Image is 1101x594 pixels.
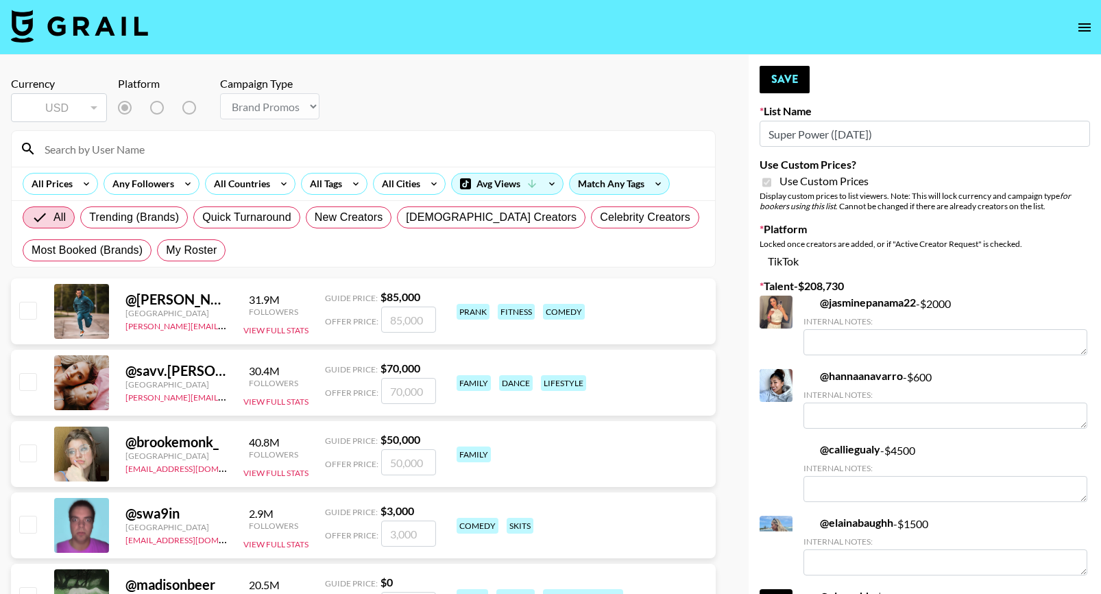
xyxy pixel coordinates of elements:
div: Currency is locked to USD [11,91,107,125]
div: prank [457,304,489,320]
div: Currency [11,77,107,91]
div: Campaign Type [220,77,319,91]
div: skits [507,518,533,534]
span: Guide Price: [325,578,378,589]
span: Quick Turnaround [202,209,291,226]
div: Internal Notes: [803,390,1087,400]
img: Grail Talent [11,10,148,43]
span: Guide Price: [325,293,378,303]
div: @ brookemonk_ [125,433,227,451]
div: List locked to TikTok. [118,93,215,122]
strong: $ 50,000 [380,433,420,446]
div: USD [14,96,104,120]
div: comedy [543,304,585,320]
div: comedy [457,518,498,534]
div: @ [PERSON_NAME].[PERSON_NAME] [125,291,227,308]
button: View Full Stats [243,539,308,549]
div: Match Any Tags [570,174,669,194]
div: 31.9M [249,293,298,307]
div: [GEOGRAPHIC_DATA] [125,379,227,390]
em: for bookers using this list [760,191,1071,211]
div: Followers [249,378,298,388]
div: 2.9M [249,507,298,521]
input: 70,000 [381,378,436,404]
div: Followers [249,521,298,531]
img: TikTok [803,444,814,455]
div: All Cities [374,174,423,194]
span: Guide Price: [325,364,378,375]
input: 3,000 [381,521,436,547]
div: Platform [118,77,215,91]
img: TikTok [803,370,814,381]
div: All Countries [206,174,273,194]
div: Internal Notes: [803,536,1087,547]
div: - $ 1500 [803,516,1087,575]
div: 40.8M [249,436,298,449]
div: @ madisonbeer [125,576,227,593]
span: Offer Price: [325,459,378,469]
div: lifestyle [541,375,586,391]
button: View Full Stats [243,396,308,407]
strong: $ 0 [380,575,393,589]
div: [GEOGRAPHIC_DATA] [125,522,227,532]
div: Internal Notes: [803,316,1087,326]
div: family [457,447,491,462]
span: Offer Price: [325,388,378,398]
span: All [53,209,66,226]
span: Offer Price: [325,316,378,326]
div: 20.5M [249,578,298,592]
a: @jasminepanama22 [803,296,916,309]
div: family [457,375,491,391]
div: All Prices [23,174,75,194]
a: [PERSON_NAME][EMAIL_ADDRESS][DOMAIN_NAME] [125,318,328,331]
button: View Full Stats [243,325,308,335]
a: [EMAIL_ADDRESS][DOMAIN_NAME] [125,532,263,545]
div: All Tags [302,174,345,194]
strong: $ 70,000 [380,361,420,375]
input: 50,000 [381,449,436,475]
div: dance [499,375,533,391]
div: Internal Notes: [803,463,1087,473]
button: Save [760,66,810,93]
label: Use Custom Prices? [760,158,1090,171]
button: open drawer [1071,14,1098,41]
div: Followers [249,307,298,317]
span: My Roster [166,242,217,259]
span: Guide Price: [325,507,378,517]
input: Search by User Name [36,138,707,160]
div: [GEOGRAPHIC_DATA] [125,308,227,318]
input: 85,000 [381,307,436,333]
a: [EMAIL_ADDRESS][DOMAIN_NAME] [125,461,263,474]
div: Avg Views [452,174,563,194]
strong: $ 3,000 [380,504,414,517]
div: - $ 600 [803,369,1087,429]
strong: $ 85,000 [380,290,420,303]
div: fitness [498,304,535,320]
img: TikTok [803,297,814,308]
a: [PERSON_NAME][EMAIL_ADDRESS][DOMAIN_NAME] [125,390,328,403]
div: 30.4M [249,364,298,378]
a: @hannaanavarro [803,369,903,383]
span: Celebrity Creators [600,209,690,226]
div: Any Followers [104,174,177,194]
label: Talent - $ 208,730 [760,279,1090,293]
div: Locked once creators are added, or if "Active Creator Request" is checked. [760,239,1090,249]
label: List Name [760,104,1090,118]
label: Platform [760,222,1090,236]
a: @calliegualy [803,442,880,456]
span: Most Booked (Brands) [32,242,143,259]
div: Display custom prices to list viewers. Note: This will lock currency and campaign type . Cannot b... [760,191,1090,211]
div: - $ 2000 [803,296,1087,355]
a: @elainabaughh [803,516,893,530]
div: Followers [249,449,298,460]
div: - $ 4500 [803,442,1087,502]
span: Guide Price: [325,436,378,446]
span: [DEMOGRAPHIC_DATA] Creators [406,209,577,226]
div: @ swa9in [125,505,227,522]
span: Use Custom Prices [779,174,869,188]
div: TikTok [760,254,1090,268]
span: New Creators [315,209,383,226]
div: @ savv.[PERSON_NAME] [125,362,227,379]
button: View Full Stats [243,468,308,478]
div: [GEOGRAPHIC_DATA] [125,451,227,461]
